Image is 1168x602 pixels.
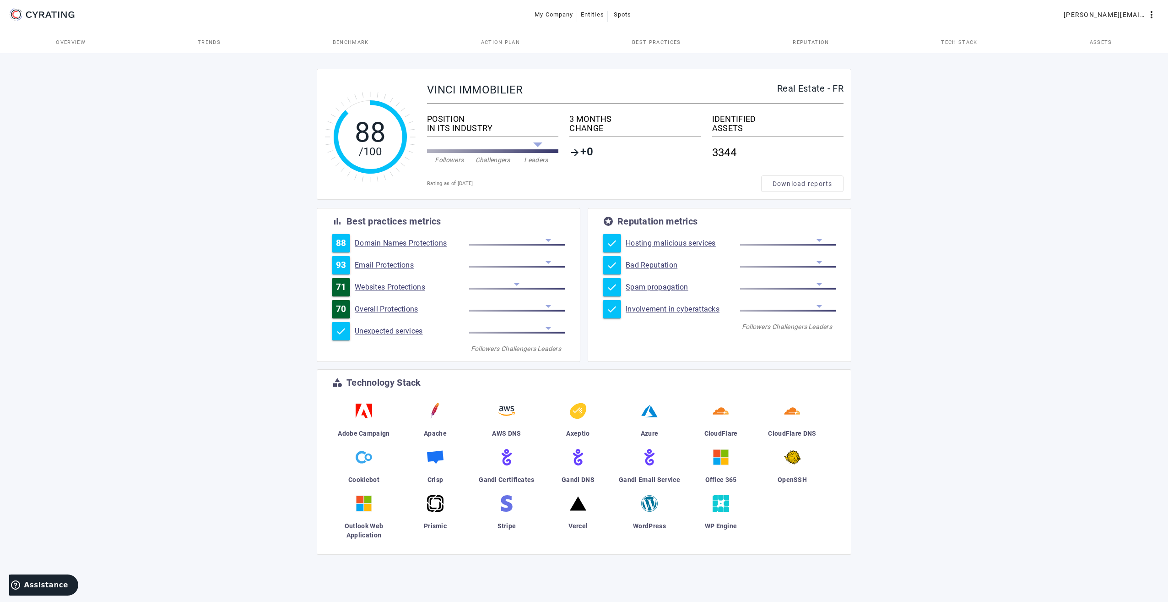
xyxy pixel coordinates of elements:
[475,445,539,492] a: Gandi Certificates
[533,344,565,353] div: Leaders
[617,445,681,492] a: Gandi Email Service
[492,430,521,437] span: AWS DNS
[546,399,610,445] a: Axeptio
[705,476,737,483] span: Office 365
[355,261,469,270] a: Email Protections
[617,492,681,547] a: WordPress
[569,124,701,133] div: CHANGE
[617,217,698,226] div: Reputation metrics
[335,326,346,337] mat-icon: check
[633,522,666,530] span: WordPress
[338,430,389,437] span: Adobe Campaign
[336,305,346,314] span: 70
[355,116,386,148] tspan: 88
[712,115,844,124] div: IDENTIFIED
[1090,40,1112,45] span: Assets
[619,476,680,483] span: Gandi Email Service
[348,476,379,483] span: Cookiebot
[333,40,369,45] span: Benchmark
[355,283,469,292] a: Websites Protections
[497,522,516,530] span: Stripe
[761,175,844,192] button: Download reports
[777,84,844,93] div: Real Estate - FR
[26,11,75,18] g: CYRATING
[608,6,637,23] button: Spots
[704,430,738,437] span: CloudFlare
[9,575,78,597] iframe: Ouvre un widget dans lequel vous pouvez trouver plus d’informations
[760,445,824,492] a: OpenSSH
[689,399,753,445] a: CloudFlare
[546,492,610,547] a: Vercel
[562,476,595,483] span: Gandi DNS
[569,115,701,124] div: 3 MONTHS
[1064,7,1146,22] span: [PERSON_NAME][EMAIL_ADDRESS][DOMAIN_NAME]
[712,141,844,164] div: 3344
[614,7,632,22] span: Spots
[626,283,740,292] a: Spam propagation
[793,40,829,45] span: Reputation
[427,124,558,133] div: IN ITS INDUSTRY
[514,155,558,164] div: Leaders
[617,399,681,445] a: Azure
[641,430,659,437] span: Azure
[606,282,617,293] mat-icon: check
[475,399,539,445] a: AWS DNS
[481,40,520,45] span: Action Plan
[198,40,221,45] span: Trends
[531,6,577,23] button: My Company
[577,6,608,23] button: Entities
[689,492,753,547] a: WP Engine
[606,304,617,315] mat-icon: check
[427,155,471,164] div: Followers
[427,84,777,96] div: VINCI IMMOBILIER
[471,155,514,164] div: Challengers
[712,124,844,133] div: ASSETS
[346,217,441,226] div: Best practices metrics
[760,399,824,445] a: CloudFlare DNS
[355,239,469,248] a: Domain Names Protections
[346,378,421,387] div: Technology Stack
[332,377,343,388] mat-icon: category
[773,179,833,188] span: Download reports
[566,430,589,437] span: Axeptio
[424,430,447,437] span: Apache
[56,40,86,45] span: Overview
[336,283,346,292] span: 71
[427,179,761,188] div: Rating as of [DATE]
[332,492,396,547] a: Outlook Web Application
[632,40,681,45] span: Best practices
[427,476,443,483] span: Crisp
[479,476,534,483] span: Gandi Certificates
[768,430,816,437] span: CloudFlare DNS
[580,147,593,158] span: +0
[778,476,807,483] span: OpenSSH
[469,344,501,353] div: Followers
[1060,6,1161,23] button: [PERSON_NAME][EMAIL_ADDRESS][DOMAIN_NAME]
[336,239,346,248] span: 88
[740,322,772,331] div: Followers
[424,522,447,530] span: Prismic
[772,322,804,331] div: Challengers
[568,522,588,530] span: Vercel
[626,261,740,270] a: Bad Reputation
[606,238,617,249] mat-icon: check
[475,492,539,547] a: Stripe
[626,239,740,248] a: Hosting malicious services
[603,216,614,227] mat-icon: stars
[355,327,469,336] a: Unexpected services
[345,522,383,539] span: Outlook Web Application
[427,115,558,124] div: POSITION
[359,145,382,158] tspan: /100
[581,7,604,22] span: Entities
[1146,9,1157,20] mat-icon: more_vert
[606,260,617,271] mat-icon: check
[403,445,467,492] a: Crisp
[403,492,467,547] a: Prismic
[626,305,740,314] a: Involvement in cyberattacks
[689,445,753,492] a: Office 365
[403,399,467,445] a: Apache
[355,305,469,314] a: Overall Protections
[336,261,346,270] span: 93
[804,322,836,331] div: Leaders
